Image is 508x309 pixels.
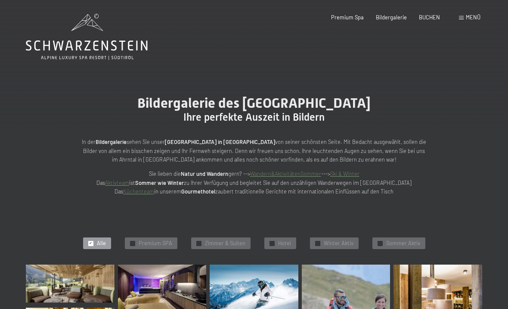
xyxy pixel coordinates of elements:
span: Winter Aktiv [324,240,353,247]
strong: Bildergalerie [96,138,127,145]
a: BUCHEN [419,14,440,21]
p: Sie lieben die gern? --> ---> Das ist zu Ihrer Verfügung und begleitet Sie auf den unzähligen Wan... [82,169,426,196]
a: Ski & Winter [330,170,359,177]
p: In der sehen Sie unser von seiner schönsten Seite. Mit Bedacht ausgewählt, sollen die Bilder von ... [82,137,426,164]
span: ✓ [378,241,381,246]
strong: Sommer wie Winter [135,179,184,186]
span: ✓ [316,241,319,246]
strong: [GEOGRAPHIC_DATA] in [GEOGRAPHIC_DATA] [165,138,275,145]
strong: Gourmethotel [181,188,215,195]
span: ✓ [270,241,273,246]
a: Aktivteam [105,179,129,186]
span: Menü [466,14,480,21]
img: Wellnesshotels - Lounge - Sitzplatz - Ahrntal [26,265,115,303]
a: Premium Spa [331,14,364,21]
span: Alle [97,240,106,247]
a: Küchenteam [123,188,154,195]
span: Bildergalerie des [GEOGRAPHIC_DATA] [137,95,371,111]
span: Premium SPA [139,240,172,247]
a: Wandern&AktivitätenSommer [250,170,321,177]
span: Ihre perfekte Auszeit in Bildern [183,111,325,123]
a: Bildergalerie [376,14,407,21]
strong: Natur und Wandern [181,170,228,177]
span: Zimmer & Suiten [205,240,245,247]
span: ✓ [197,241,200,246]
span: Hotel [278,240,291,247]
span: Sommer Aktiv [386,240,420,247]
span: ✓ [131,241,134,246]
span: ✓ [89,241,92,246]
